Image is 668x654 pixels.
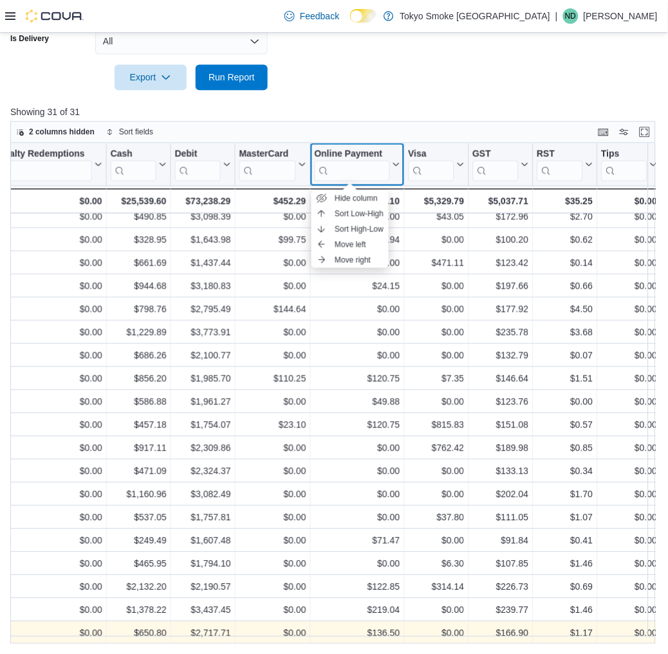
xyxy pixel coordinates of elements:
[473,509,529,525] div: $111.05
[537,532,593,548] div: $0.41
[473,147,529,180] button: GST
[239,347,306,363] div: $0.00
[239,193,306,208] div: $452.29
[111,394,167,409] div: $586.88
[537,579,593,594] div: $0.69
[315,370,400,386] div: $120.75
[473,486,529,502] div: $202.04
[111,556,167,571] div: $465.95
[400,8,551,24] p: Tokyo Smoke [GEOGRAPHIC_DATA]
[602,347,658,363] div: $0.00
[637,124,653,140] button: Enter fullscreen
[175,255,231,270] div: $1,437.44
[409,463,465,478] div: $0.00
[409,147,465,180] button: Visa
[602,463,658,478] div: $0.00
[111,255,167,270] div: $661.69
[537,208,593,224] div: $2.70
[315,486,400,502] div: $0.00
[239,440,306,455] div: $0.00
[311,190,389,206] button: Hide column
[111,301,167,316] div: $798.76
[175,147,221,159] div: Debit
[315,440,400,455] div: $0.00
[473,602,529,617] div: $239.77
[279,3,344,29] a: Feedback
[537,440,593,455] div: $0.85
[602,602,658,617] div: $0.00
[315,602,400,617] div: $219.04
[350,9,377,23] input: Dark Mode
[602,232,658,247] div: $0.00
[473,193,529,208] div: $5,037.71
[175,417,231,432] div: $1,754.07
[537,347,593,363] div: $0.07
[335,255,371,265] span: Move right
[537,147,583,180] div: RST
[111,208,167,224] div: $490.85
[315,147,400,180] button: Online Payment
[537,301,593,316] div: $4.50
[239,486,306,502] div: $0.00
[537,394,593,409] div: $0.00
[239,147,306,180] button: MasterCard
[315,579,400,594] div: $122.85
[315,394,400,409] div: $49.88
[175,579,231,594] div: $2,190.57
[409,370,465,386] div: $7.35
[122,64,179,90] span: Export
[10,33,49,44] label: Is Delivery
[300,10,339,23] span: Feedback
[602,440,658,455] div: $0.00
[175,301,231,316] div: $2,795.49
[239,532,306,548] div: $0.00
[315,301,400,316] div: $0.00
[565,8,576,24] span: ND
[101,124,158,140] button: Sort fields
[196,64,268,90] button: Run Report
[473,208,529,224] div: $172.96
[175,147,231,180] button: Debit
[537,486,593,502] div: $1.70
[409,556,465,571] div: $6.30
[409,347,465,363] div: $0.00
[409,147,454,180] div: Visa
[175,370,231,386] div: $1,985.70
[473,370,529,386] div: $146.64
[473,440,529,455] div: $189.98
[596,124,611,140] button: Keyboard shortcuts
[335,208,384,219] span: Sort Low-High
[209,71,255,84] span: Run Report
[239,394,306,409] div: $0.00
[175,532,231,548] div: $1,607.48
[409,625,465,640] div: $0.00
[409,301,465,316] div: $0.00
[311,237,389,252] button: Move left
[175,463,231,478] div: $2,324.37
[111,532,167,548] div: $249.49
[537,278,593,293] div: $0.66
[537,193,593,208] div: $35.25
[239,255,306,270] div: $0.00
[29,127,95,137] span: 2 columns hidden
[409,324,465,340] div: $0.00
[602,556,658,571] div: $0.00
[175,208,231,224] div: $3,098.39
[473,301,529,316] div: $177.92
[537,324,593,340] div: $3.68
[555,8,558,24] p: |
[537,602,593,617] div: $1.46
[409,602,465,617] div: $0.00
[175,193,231,208] div: $73,238.29
[239,625,306,640] div: $0.00
[537,370,593,386] div: $1.51
[602,532,658,548] div: $0.00
[239,208,306,224] div: $0.00
[473,232,529,247] div: $100.20
[10,105,662,118] p: Showing 31 of 31
[111,193,167,208] div: $25,539.60
[315,556,400,571] div: $0.00
[409,440,465,455] div: $762.42
[602,278,658,293] div: $0.00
